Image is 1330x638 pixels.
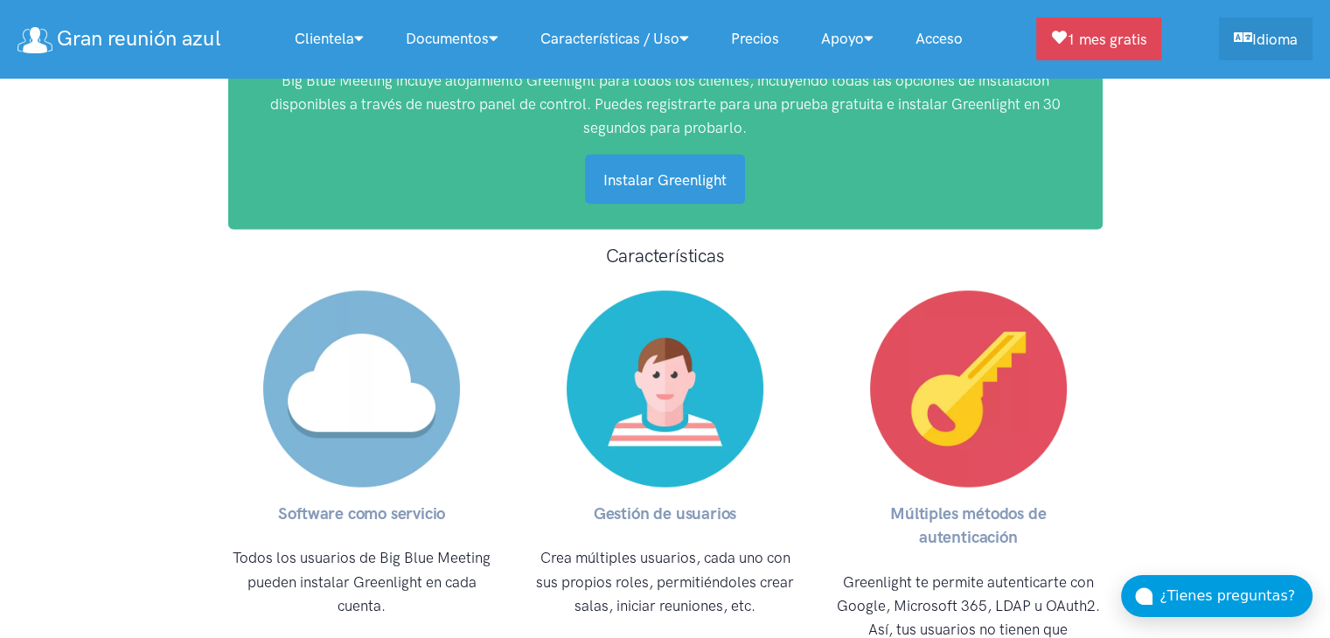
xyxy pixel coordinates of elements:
font: Clientela [295,30,354,47]
font: Precios [731,30,779,47]
font: Características / Uso [540,30,679,47]
a: Instalar Greenlight [585,154,745,204]
font: Todos los usuarios de Big Blue Meeting pueden instalar Greenlight en cada cuenta. [233,548,491,613]
font: Múltiples métodos de autenticación [890,503,1046,547]
font: Crea múltiples usuarios, cada uno con sus propios roles, permitiéndoles crear salas, iniciar reun... [536,548,794,613]
a: Clientela [274,20,385,58]
a: Características / Uso [519,20,710,58]
font: ¿Tienes preguntas? [1159,587,1295,604]
font: 1 mes gratis [1066,31,1146,48]
button: ¿Tienes preguntas? [1121,575,1313,617]
a: Acceso [895,20,984,58]
a: Apoyo [800,20,895,58]
img: Gestión de usuarios [567,290,763,487]
a: Precios [710,20,800,58]
font: Gran reunión azul [57,25,220,51]
font: Gestión de usuarios [594,503,736,523]
img: Software como servicio [263,290,460,487]
a: Gran reunión azul [17,20,220,58]
img: logo [17,27,52,53]
font: Big Blue Meeting incluye alojamiento Greenlight para todos los clientes, incluyendo todas las opc... [270,72,1061,136]
font: Acceso [916,30,963,47]
font: Características [606,245,725,267]
font: Software como servicio [278,503,445,523]
a: 1 mes gratis [1036,17,1161,60]
font: Instalar Greenlight [603,170,727,188]
img: Múltiples métodos de autenticación [870,290,1067,487]
font: Apoyo [821,30,864,47]
a: Documentos [385,20,519,58]
font: Documentos [406,30,489,47]
font: Idioma [1252,31,1298,48]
